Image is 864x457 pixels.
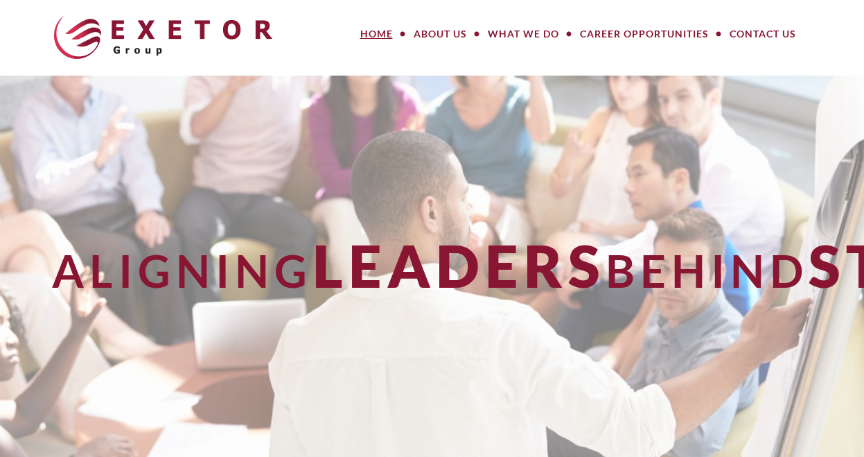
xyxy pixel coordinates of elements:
a: Contact Us [719,20,806,48]
a: About Us [403,20,477,48]
a: What We Do [477,20,570,48]
a: Home [350,20,403,48]
img: The Exetor Group [54,16,272,59]
span: Leaders [312,230,606,300]
a: Career Opportunities [570,20,719,48]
